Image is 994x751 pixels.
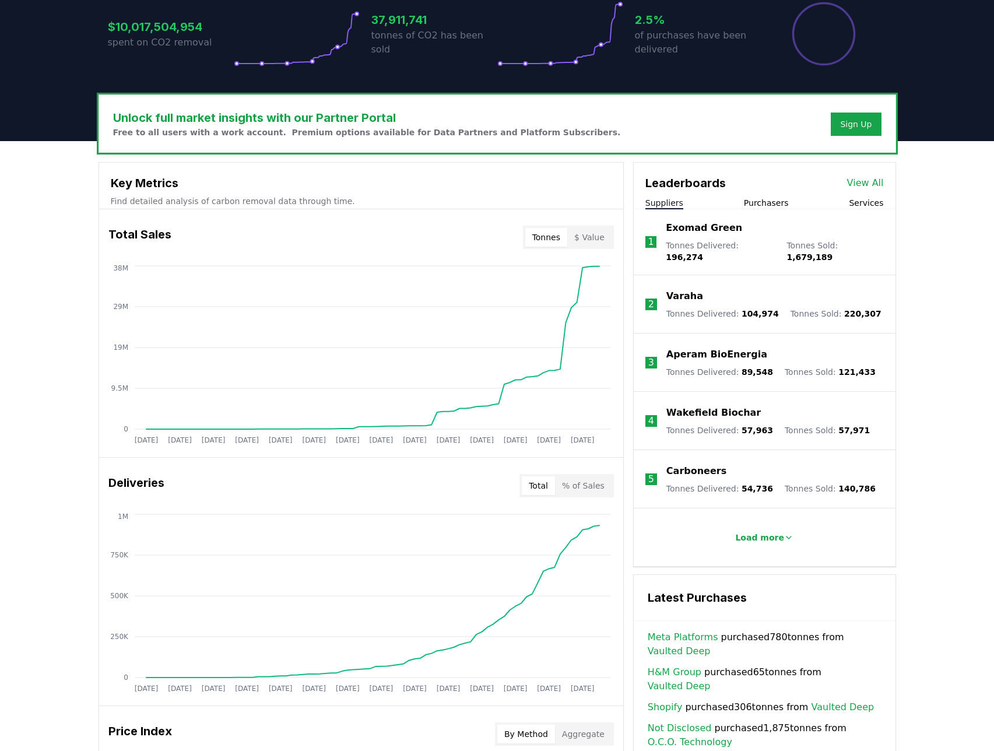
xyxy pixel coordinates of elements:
[847,176,884,190] a: View All
[648,589,881,606] h3: Latest Purchases
[268,436,292,444] tspan: [DATE]
[235,436,259,444] tspan: [DATE]
[648,700,874,714] span: purchased 306 tonnes from
[791,308,881,320] p: Tonnes Sold :
[111,174,612,192] h3: Key Metrics
[791,1,856,66] div: Percentage of sales delivered
[666,464,726,478] p: Carboneers
[645,174,726,192] h3: Leaderboards
[537,685,561,693] tspan: [DATE]
[666,366,773,378] p: Tonnes Delivered :
[110,592,129,600] tspan: 500K
[113,303,128,311] tspan: 29M
[113,343,128,352] tspan: 19M
[168,685,192,693] tspan: [DATE]
[555,725,612,743] button: Aggregate
[648,414,654,428] p: 4
[831,113,881,136] button: Sign Up
[648,679,711,693] a: Vaulted Deep
[742,367,773,377] span: 89,548
[470,685,494,693] tspan: [DATE]
[648,472,654,486] p: 5
[840,118,872,130] a: Sign Up
[111,384,128,392] tspan: 9.5M
[645,197,683,209] button: Suppliers
[838,426,870,435] span: 57,971
[666,240,775,263] p: Tonnes Delivered :
[108,18,234,36] h3: $10,017,504,954
[336,685,360,693] tspan: [DATE]
[371,29,497,57] p: tonnes of CO2 has been sold
[648,630,718,644] a: Meta Platforms
[268,685,292,693] tspan: [DATE]
[838,484,876,493] span: 140,786
[635,11,761,29] h3: 2.5%
[302,685,326,693] tspan: [DATE]
[648,721,881,749] span: purchased 1,875 tonnes from
[666,406,761,420] p: Wakefield Biochar
[110,551,129,559] tspan: 750K
[403,436,427,444] tspan: [DATE]
[503,685,527,693] tspan: [DATE]
[666,221,742,235] a: Exomad Green
[648,297,654,311] p: 2
[302,436,326,444] tspan: [DATE]
[108,226,171,249] h3: Total Sales
[666,348,767,362] a: Aperam BioEnergia
[785,483,876,494] p: Tonnes Sold :
[235,685,259,693] tspan: [DATE]
[785,366,876,378] p: Tonnes Sold :
[648,665,881,693] span: purchased 65 tonnes from
[113,109,621,127] h3: Unlock full market insights with our Partner Portal
[111,195,612,207] p: Find detailed analysis of carbon removal data through time.
[113,127,621,138] p: Free to all users with a work account. Premium options available for Data Partners and Platform S...
[648,235,654,249] p: 1
[369,436,393,444] tspan: [DATE]
[522,476,555,495] button: Total
[369,685,393,693] tspan: [DATE]
[812,700,874,714] a: Vaulted Deep
[134,436,158,444] tspan: [DATE]
[108,36,234,50] p: spent on CO2 removal
[525,228,567,247] button: Tonnes
[108,722,172,746] h3: Price Index
[742,484,773,493] span: 54,736
[666,289,703,303] a: Varaha
[503,436,527,444] tspan: [DATE]
[336,436,360,444] tspan: [DATE]
[168,436,192,444] tspan: [DATE]
[648,735,732,749] a: O.C.O. Technology
[742,309,779,318] span: 104,974
[786,240,883,263] p: Tonnes Sold :
[134,685,158,693] tspan: [DATE]
[742,426,773,435] span: 57,963
[436,436,460,444] tspan: [DATE]
[735,532,784,543] p: Load more
[648,644,711,658] a: Vaulted Deep
[567,228,612,247] button: $ Value
[635,29,761,57] p: of purchases have been delivered
[537,436,561,444] tspan: [DATE]
[201,685,225,693] tspan: [DATE]
[648,665,701,679] a: H&M Group
[786,252,833,262] span: 1,679,189
[110,633,129,641] tspan: 250K
[666,483,773,494] p: Tonnes Delivered :
[666,252,703,262] span: 196,274
[838,367,876,377] span: 121,433
[403,685,427,693] tspan: [DATE]
[849,197,883,209] button: Services
[124,425,128,433] tspan: 0
[648,356,654,370] p: 3
[648,630,881,658] span: purchased 780 tonnes from
[726,526,803,549] button: Load more
[570,685,594,693] tspan: [DATE]
[555,476,612,495] button: % of Sales
[470,436,494,444] tspan: [DATE]
[118,513,128,521] tspan: 1M
[113,264,128,272] tspan: 38M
